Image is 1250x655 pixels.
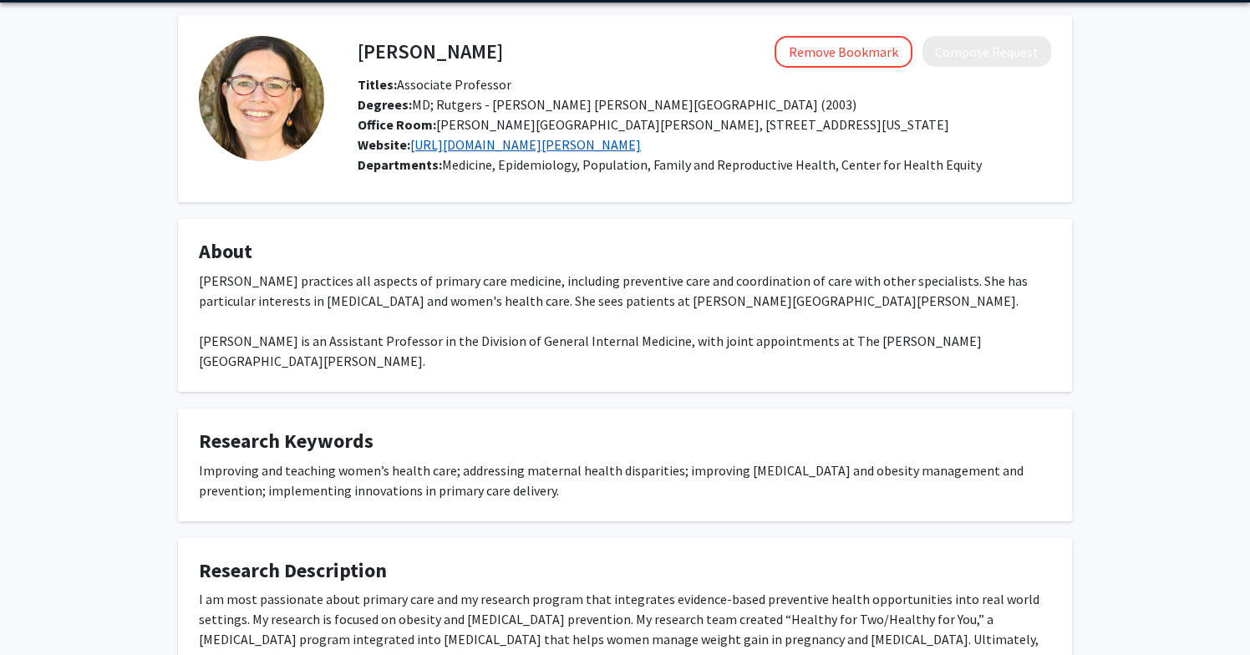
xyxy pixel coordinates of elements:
img: Profile Picture [199,36,324,161]
button: Remove Bookmark [775,36,912,68]
b: Titles: [358,76,397,93]
span: MD; Rutgers - [PERSON_NAME] [PERSON_NAME][GEOGRAPHIC_DATA] (2003) [358,96,856,113]
b: Departments: [358,156,442,173]
div: Improving and teaching women’s health care; addressing maternal health disparities; improving [ME... [199,460,1051,500]
b: Degrees: [358,96,412,113]
iframe: Chat [13,580,71,642]
span: Associate Professor [358,76,511,93]
h4: [PERSON_NAME] [358,36,503,67]
h4: Research Keywords [199,429,1051,454]
a: Opens in a new tab [410,136,641,153]
h4: Research Description [199,559,1051,583]
b: Website: [358,136,410,153]
span: Medicine, Epidemiology, Population, Family and Reproductive Health, Center for Health Equity [442,156,982,173]
div: [PERSON_NAME] practices all aspects of primary care medicine, including preventive care and coord... [199,271,1051,371]
button: Compose Request to Wendy Bennett [922,36,1051,67]
b: Office Room: [358,116,436,133]
span: [PERSON_NAME][GEOGRAPHIC_DATA][PERSON_NAME], [STREET_ADDRESS][US_STATE] [358,116,949,133]
h4: About [199,240,1051,264]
